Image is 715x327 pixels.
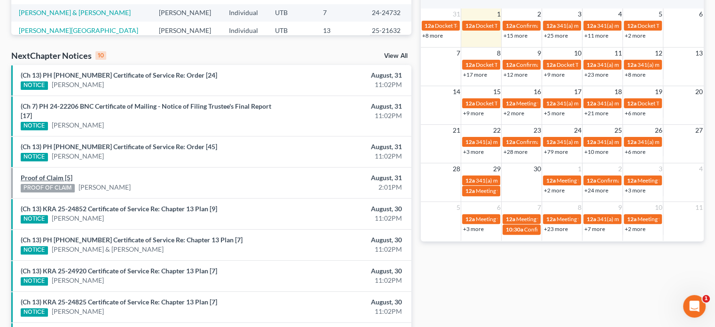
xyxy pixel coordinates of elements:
[543,71,564,78] a: +9 more
[465,215,474,223] span: 12a
[475,22,609,29] span: Docket Text: for [PERSON_NAME] & [PERSON_NAME]
[422,32,443,39] a: +8 more
[694,125,704,136] span: 27
[597,177,703,184] span: Confirmation hearing for [PERSON_NAME]
[455,48,461,59] span: 7
[516,22,622,29] span: Confirmation hearing for [PERSON_NAME]
[281,204,402,214] div: August, 30
[451,163,461,175] span: 28
[584,110,608,117] a: +21 more
[52,307,104,316] a: [PERSON_NAME]
[384,53,408,59] a: View All
[702,295,710,303] span: 1
[657,8,663,20] span: 5
[653,86,663,97] span: 19
[624,187,645,194] a: +3 more
[556,177,630,184] span: Meeting for [PERSON_NAME]
[543,32,567,39] a: +25 more
[492,163,501,175] span: 29
[586,215,596,223] span: 12a
[524,226,631,233] span: Confirmation Hearing for [PERSON_NAME]
[281,111,402,120] div: 11:02PM
[597,22,687,29] span: 341(a) meeting for [PERSON_NAME]
[505,22,515,29] span: 12a
[543,187,564,194] a: +2 more
[556,100,647,107] span: 341(a) meeting for [PERSON_NAME]
[516,61,622,68] span: Confirmation hearing for [PERSON_NAME]
[11,50,106,61] div: NextChapter Notices
[281,173,402,183] div: August, 31
[475,177,566,184] span: 341(a) meeting for [PERSON_NAME]
[637,215,711,223] span: Meeting for [PERSON_NAME]
[543,110,564,117] a: +5 more
[463,148,483,155] a: +3 more
[617,202,622,213] span: 9
[536,8,542,20] span: 2
[698,163,704,175] span: 4
[543,148,567,155] a: +79 more
[21,246,48,255] div: NOTICE
[505,215,515,223] span: 12a
[463,225,483,232] a: +3 more
[653,125,663,136] span: 26
[475,61,559,68] span: Docket Text: for [PERSON_NAME]
[613,125,622,136] span: 25
[584,71,608,78] a: +23 more
[267,22,315,39] td: UTB
[435,22,519,29] span: Docket Text: for [PERSON_NAME]
[281,142,402,152] div: August, 31
[52,276,104,285] a: [PERSON_NAME]
[556,61,690,68] span: Docket Text: for [PERSON_NAME] & [PERSON_NAME]
[21,277,48,286] div: NOTICE
[52,152,104,161] a: [PERSON_NAME]
[503,71,527,78] a: +12 more
[627,61,636,68] span: 12a
[613,86,622,97] span: 18
[52,214,104,223] a: [PERSON_NAME]
[364,4,411,22] td: 24-24732
[21,215,48,223] div: NOTICE
[475,138,566,145] span: 341(a) meeting for [PERSON_NAME]
[505,138,515,145] span: 12a
[624,225,645,232] a: +2 more
[465,138,474,145] span: 12a
[586,138,596,145] span: 12a
[364,22,411,39] td: 25-21632
[315,22,364,39] td: 13
[52,245,164,254] a: [PERSON_NAME] & [PERSON_NAME]
[543,225,567,232] a: +23 more
[19,8,131,16] a: [PERSON_NAME] & [PERSON_NAME]
[475,187,549,194] span: Meeting for [PERSON_NAME]
[597,61,687,68] span: 341(a) meeting for [PERSON_NAME]
[576,202,582,213] span: 8
[546,22,555,29] span: 12a
[584,187,608,194] a: +24 more
[624,32,645,39] a: +2 more
[597,138,687,145] span: 341(a) meeting for [PERSON_NAME]
[627,100,636,107] span: 12a
[613,48,622,59] span: 11
[495,8,501,20] span: 1
[503,148,527,155] a: +28 more
[573,86,582,97] span: 17
[516,138,622,145] span: Confirmation hearing for [PERSON_NAME]
[694,48,704,59] span: 13
[653,48,663,59] span: 12
[657,163,663,175] span: 3
[617,163,622,175] span: 2
[495,202,501,213] span: 6
[546,215,555,223] span: 12a
[503,110,524,117] a: +2 more
[505,100,515,107] span: 12a
[532,86,542,97] span: 16
[516,100,589,107] span: Meeting for [PERSON_NAME]
[21,236,243,244] a: (Ch 13) PH [PHONE_NUMBER] Certificate of Service Re: Chapter 13 Plan [7]
[546,100,555,107] span: 12a
[21,153,48,161] div: NOTICE
[556,215,630,223] span: Meeting for [PERSON_NAME]
[281,235,402,245] div: August, 30
[586,177,596,184] span: 12a
[653,202,663,213] span: 10
[516,215,589,223] span: Meeting for [PERSON_NAME]
[627,22,636,29] span: 12a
